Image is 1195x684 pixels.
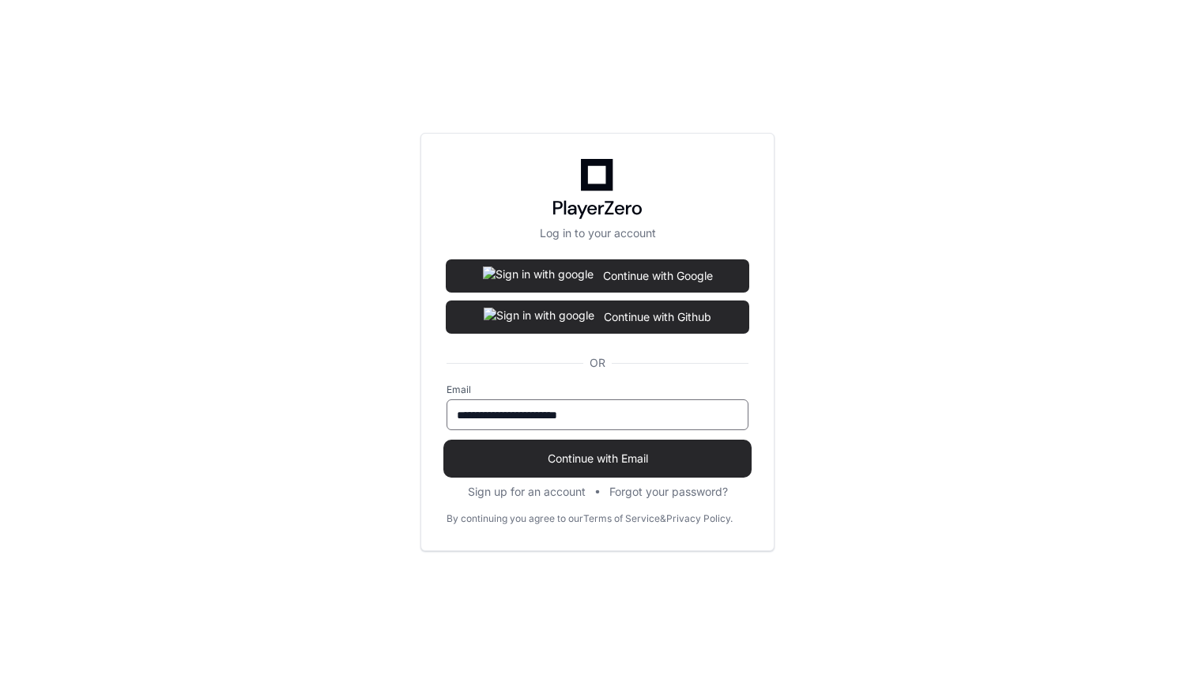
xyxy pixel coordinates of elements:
[660,512,666,525] div: &
[447,384,748,396] label: Email
[447,225,748,241] p: Log in to your account
[666,512,733,525] a: Privacy Policy.
[447,260,748,292] button: Continue with Google
[609,484,728,500] button: Forgot your password?
[484,301,594,333] img: Sign in with google
[447,301,748,333] button: Continue with Github
[447,451,748,467] span: Continue with Email
[447,512,583,525] div: By continuing you agree to our
[583,355,612,371] span: OR
[483,260,594,292] img: Sign in with google
[447,443,748,474] button: Continue with Email
[468,484,586,500] button: Sign up for an account
[583,512,660,525] a: Terms of Service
